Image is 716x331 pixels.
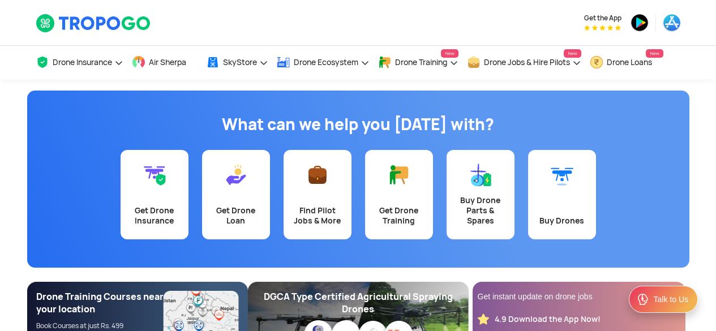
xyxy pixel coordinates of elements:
[584,14,621,23] span: Get the App
[36,46,123,79] a: Drone Insurance
[209,205,263,226] div: Get Drone Loan
[631,14,649,32] img: playstore
[469,164,492,186] img: Buy Drone Parts & Spares
[378,46,458,79] a: Drone TrainingNew
[149,58,186,67] span: Air Sherpa
[365,150,433,239] a: Get Drone Training
[646,49,663,58] span: New
[223,58,257,67] span: SkyStore
[277,46,370,79] a: Drone Ecosystem
[132,46,198,79] a: Air Sherpa
[447,150,515,239] a: Buy Drone Parts & Spares
[206,46,268,79] a: SkyStore
[528,150,596,239] a: Buy Drones
[36,14,152,33] img: TropoGo Logo
[478,291,680,302] div: Get instant update on drone jobs
[636,293,650,306] img: ic_Support.svg
[663,14,681,32] img: appstore
[453,195,508,226] div: Buy Drone Parts & Spares
[257,291,460,316] div: DGCA Type Certified Agricultural Spraying Drones
[202,150,270,239] a: Get Drone Loan
[284,150,351,239] a: Find Pilot Jobs & More
[306,164,329,186] img: Find Pilot Jobs & More
[607,58,652,67] span: Drone Loans
[388,164,410,186] img: Get Drone Training
[53,58,112,67] span: Drone Insurance
[36,113,681,136] h1: What can we help you [DATE] with?
[584,25,621,31] img: App Raking
[143,164,166,186] img: Get Drone Insurance
[535,216,589,226] div: Buy Drones
[441,49,458,58] span: New
[372,205,426,226] div: Get Drone Training
[654,294,688,305] div: Talk to Us
[484,58,570,67] span: Drone Jobs & Hire Pilots
[36,291,164,316] div: Drone Training Courses near your location
[564,49,581,58] span: New
[495,314,601,325] div: 4.9 Download the App Now!
[121,150,188,239] a: Get Drone Insurance
[467,46,581,79] a: Drone Jobs & Hire PilotsNew
[395,58,447,67] span: Drone Training
[478,313,489,325] img: star_rating
[127,205,182,226] div: Get Drone Insurance
[290,205,345,226] div: Find Pilot Jobs & More
[36,321,164,330] div: Book Courses at just Rs. 499
[590,46,663,79] a: Drone LoansNew
[225,164,247,186] img: Get Drone Loan
[551,164,573,186] img: Buy Drones
[294,58,358,67] span: Drone Ecosystem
